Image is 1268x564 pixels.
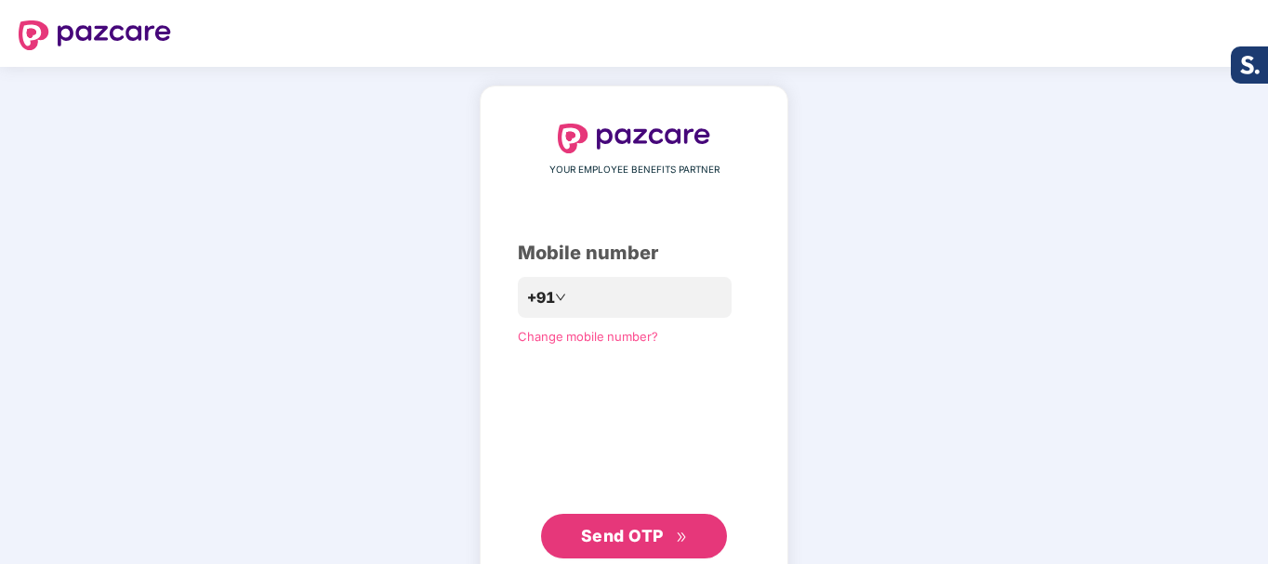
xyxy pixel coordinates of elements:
[19,20,171,50] img: logo
[541,514,727,558] button: Send OTPdouble-right
[676,531,688,544] span: double-right
[549,163,720,177] span: YOUR EMPLOYEE BENEFITS PARTNER
[518,329,658,344] a: Change mobile number?
[518,239,750,268] div: Mobile number
[558,124,710,153] img: logo
[527,286,555,309] span: +91
[555,292,566,303] span: down
[581,526,664,545] span: Send OTP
